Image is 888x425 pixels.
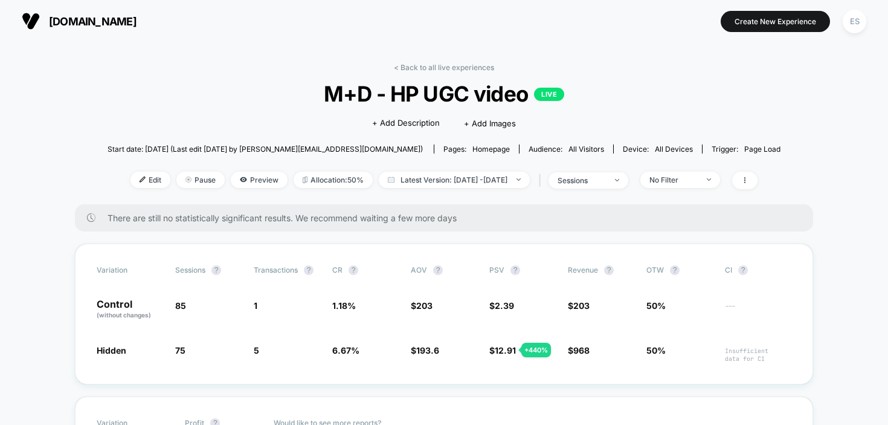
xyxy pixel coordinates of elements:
span: [DOMAIN_NAME] [49,15,137,28]
img: rebalance [303,177,307,183]
img: end [615,179,619,181]
button: ? [433,265,443,275]
span: AOV [411,265,427,274]
button: ? [211,265,221,275]
span: Latest Version: [DATE] - [DATE] [379,172,530,188]
span: CR [332,265,343,274]
div: sessions [558,176,606,185]
span: 5 [254,345,259,355]
span: 6.67 % [332,345,359,355]
span: $ [568,300,590,311]
div: + 440 % [521,343,551,357]
button: Create New Experience [721,11,830,32]
div: Trigger: [712,144,780,154]
span: Edit [130,172,170,188]
button: ? [738,265,748,275]
span: 203 [416,300,433,311]
p: Control [97,299,163,320]
span: $ [568,345,590,355]
span: Insufficient data for CI [725,347,791,363]
span: 50% [646,300,666,311]
span: CI [725,265,791,275]
span: 1.18 % [332,300,356,311]
span: Start date: [DATE] (Last edit [DATE] by [PERSON_NAME][EMAIL_ADDRESS][DOMAIN_NAME]) [108,144,423,154]
span: $ [411,300,433,311]
span: 193.6 [416,345,439,355]
button: ? [510,265,520,275]
span: Revenue [568,265,598,274]
span: Hidden [97,345,126,355]
button: ? [670,265,680,275]
span: 968 [573,345,590,355]
span: $ [411,345,439,355]
button: ? [604,265,614,275]
button: ? [349,265,358,275]
span: PSV [489,265,504,274]
img: end [185,177,191,183]
img: end [516,178,521,181]
img: edit [140,177,146,183]
span: + Add Images [464,118,516,128]
span: 50% [646,345,666,355]
span: 203 [573,300,590,311]
span: + Add Description [372,117,440,129]
span: Allocation: 50% [294,172,373,188]
span: Sessions [175,265,205,274]
div: Audience: [529,144,604,154]
span: Device: [613,144,702,154]
span: $ [489,300,514,311]
span: Preview [231,172,288,188]
a: < Back to all live experiences [394,63,494,72]
span: 75 [175,345,185,355]
button: [DOMAIN_NAME] [18,11,140,31]
span: 85 [175,300,186,311]
span: All Visitors [568,144,604,154]
span: | [536,172,549,189]
span: Variation [97,265,163,275]
span: Transactions [254,265,298,274]
span: 2.39 [495,300,514,311]
span: all devices [655,144,693,154]
span: Pause [176,172,225,188]
span: (without changes) [97,311,151,319]
button: ES [839,9,870,34]
div: No Filter [649,175,698,184]
img: end [707,178,711,181]
span: There are still no statistically significant results. We recommend waiting a few more days [108,213,789,223]
img: calendar [388,177,394,183]
div: ES [843,10,866,33]
div: Pages: [443,144,510,154]
span: --- [725,302,791,320]
span: 1 [254,300,257,311]
button: ? [304,265,314,275]
span: 12.91 [495,345,516,355]
span: M+D - HP UGC video [141,81,747,106]
span: Page Load [744,144,780,154]
span: OTW [646,265,713,275]
img: Visually logo [22,12,40,30]
span: homepage [472,144,510,154]
p: LIVE [534,88,564,101]
span: $ [489,345,516,355]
